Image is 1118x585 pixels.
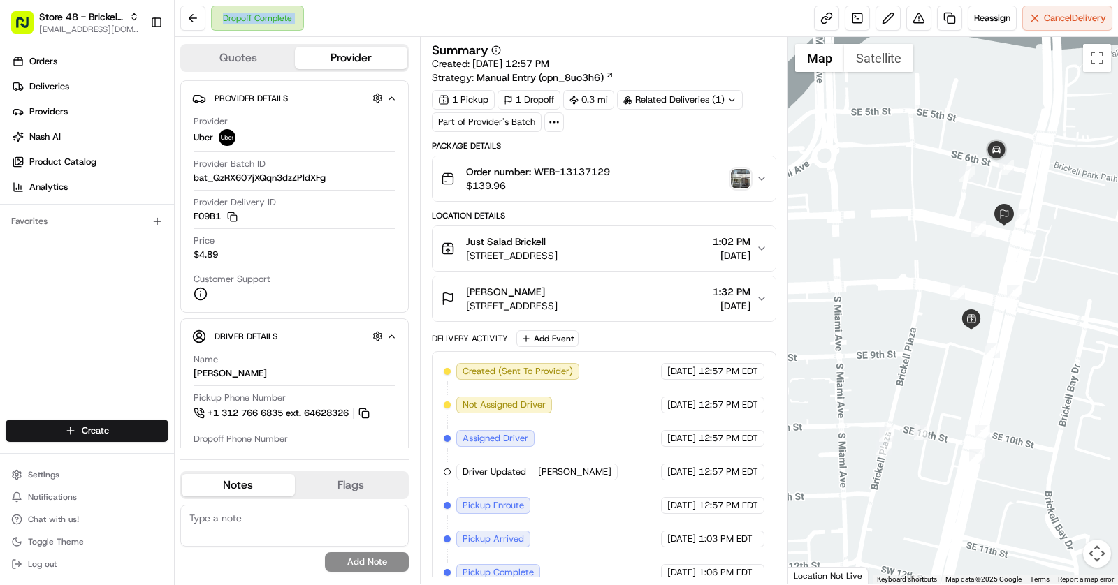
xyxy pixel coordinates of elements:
div: 3 [914,425,929,440]
img: Nash [14,13,42,41]
span: Not Assigned Driver [463,399,546,411]
a: Analytics [6,176,174,198]
div: 5 [985,343,1000,358]
button: Driver Details [192,325,397,348]
div: 2 [879,427,894,442]
span: Notifications [28,491,77,503]
span: Deliveries [29,80,69,93]
span: $139.96 [466,179,610,193]
button: Quotes [182,47,295,69]
span: Dropoff Phone Number [194,433,288,445]
img: Masood Aslam [14,202,36,225]
a: Open this area in Google Maps (opens a new window) [792,566,838,584]
button: Settings [6,465,168,484]
span: Order number: WEB-13137129 [466,165,610,179]
button: Toggle fullscreen view [1083,44,1111,72]
div: 8 [1007,285,1022,300]
div: 💻 [118,313,129,324]
span: Assigned Driver [463,432,528,445]
span: [DATE] [667,566,696,579]
span: [PERSON_NAME] [538,466,611,478]
h3: Summary [432,44,488,57]
span: Create [82,424,109,437]
img: 1736555255976-a54dd68f-1ca7-489b-9aae-adbdc363a1c4 [14,133,39,158]
div: [PERSON_NAME] [194,367,267,380]
button: Start new chat [238,137,254,154]
span: Driver Updated [463,466,526,478]
a: Orders [6,50,174,73]
span: Map data ©2025 Google [945,575,1022,583]
button: Flags [295,474,408,496]
span: [DATE] [667,432,696,445]
a: 📗Knowledge Base [8,306,112,331]
span: [DATE] [713,249,750,262]
button: [PERSON_NAME][STREET_ADDRESS]1:32 PM[DATE] [433,276,776,321]
span: Pickup Arrived [463,533,524,545]
span: [PERSON_NAME] [466,285,545,299]
span: 1:32 PM [713,285,750,299]
div: 10 [999,160,1014,175]
button: Store 48 - Brickell (Just Salad) [39,10,124,24]
span: Manual Entry (opn_8uo3h6) [477,71,604,84]
button: Notifications [6,487,168,507]
span: 12:57 PM EDT [699,365,758,378]
img: 1736555255976-a54dd68f-1ca7-489b-9aae-adbdc363a1c4 [28,216,39,228]
span: Product Catalog [29,156,96,168]
span: [STREET_ADDRESS] [466,249,558,262]
span: Reassign [974,12,1010,24]
button: F09B1 [194,210,238,223]
span: Pickup Enroute [463,499,524,512]
button: Order number: WEB-13137129$139.96photo_proof_of_delivery image [433,156,776,201]
span: 12:57 PM EDT [699,432,758,445]
div: 1 Dropoff [498,90,560,110]
div: 1 [876,440,892,455]
button: CancelDelivery [1022,6,1112,31]
span: [DATE] 12:57 PM [472,57,549,70]
div: Past conversations [14,181,94,192]
span: Provider Details [215,93,288,104]
span: Knowledge Base [28,311,107,325]
span: [DATE] [667,533,696,545]
a: Nash AI [6,126,174,148]
a: Terms (opens in new tab) [1030,575,1050,583]
span: 1:02 PM [713,235,750,249]
div: 6 [969,449,985,464]
div: 4 [950,285,965,300]
span: 12:57 PM EDT [699,499,758,512]
span: 12:57 PM EDT [699,466,758,478]
div: Package Details [432,140,776,151]
div: Favorites [6,210,168,232]
span: [DATE] [667,399,696,411]
span: Chat with us! [28,514,79,525]
span: Nash AI [29,131,61,143]
span: Provider [194,115,228,128]
span: Just Salad Brickell [466,235,546,249]
div: 12 [971,221,986,237]
button: [EMAIL_ADDRESS][DOMAIN_NAME] [39,24,139,35]
a: Product Catalog [6,151,174,173]
span: Analytics [29,181,68,193]
div: Delivery Activity [432,333,508,344]
span: • [116,216,121,227]
button: Provider [295,47,408,69]
div: We're available if you need us! [63,147,192,158]
div: 9 [959,166,975,182]
button: Just Salad Brickell[STREET_ADDRESS]1:02 PM[DATE] [433,226,776,271]
span: Provider Delivery ID [194,196,276,209]
span: gabe [43,253,64,265]
span: [DATE] [713,299,750,313]
span: 12:57 PM EDT [699,399,758,411]
button: Show street map [795,44,844,72]
div: 7 [975,425,990,440]
span: Settings [28,469,59,480]
span: Pickup Complete [463,566,534,579]
button: See all [217,178,254,195]
span: +1 312 766 6835 ext. 64628326 [208,407,349,420]
button: Reassign [968,6,1017,31]
a: +1 312 766 6835 ext. 64628326 [194,406,372,421]
img: photo_proof_of_delivery image [731,169,750,188]
p: Welcome 👋 [14,55,254,77]
span: [DATE] [667,466,696,478]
